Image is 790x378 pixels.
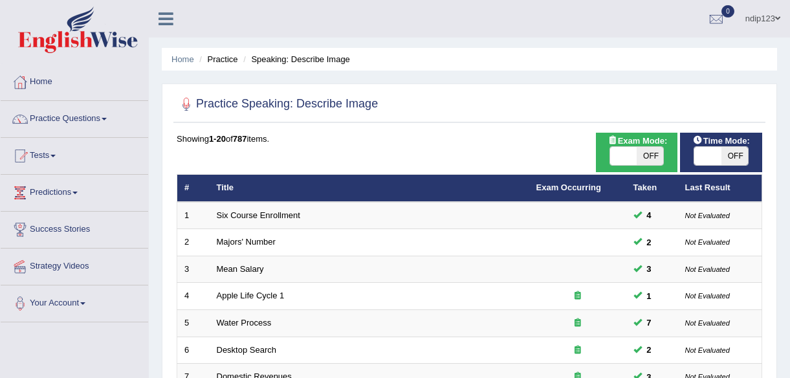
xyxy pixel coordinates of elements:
td: 3 [177,256,210,283]
a: Strategy Videos [1,249,148,281]
a: Success Stories [1,212,148,244]
div: Show exams occurring in exams [596,133,678,172]
small: Not Evaluated [685,265,730,273]
span: Time Mode: [688,134,755,148]
span: Exam Mode: [602,134,672,148]
span: OFF [721,147,749,165]
th: Title [210,175,529,202]
b: 1-20 [209,134,226,144]
span: You can still take this question [642,343,657,357]
a: Six Course Enrollment [217,210,300,220]
span: You can still take this question [642,208,657,222]
span: You can still take this question [642,316,657,329]
a: Tests [1,138,148,170]
td: 1 [177,202,210,229]
a: Exam Occurring [536,183,601,192]
small: Not Evaluated [685,346,730,354]
a: Mean Salary [217,264,264,274]
a: Apple Life Cycle 1 [217,291,285,300]
a: Home [171,54,194,64]
div: Exam occurring question [536,344,619,357]
span: OFF [637,147,664,165]
a: Water Process [217,318,272,328]
div: Exam occurring question [536,317,619,329]
small: Not Evaluated [685,238,730,246]
a: Your Account [1,285,148,318]
a: Practice Questions [1,101,148,133]
small: Not Evaluated [685,319,730,327]
span: You can still take this question [642,289,657,303]
b: 787 [233,134,247,144]
li: Practice [196,53,237,65]
a: Majors' Number [217,237,276,247]
th: # [177,175,210,202]
th: Taken [626,175,678,202]
span: 0 [721,5,734,17]
div: Showing of items. [177,133,762,145]
span: You can still take this question [642,262,657,276]
small: Not Evaluated [685,292,730,300]
small: Not Evaluated [685,212,730,219]
td: 5 [177,310,210,337]
a: Home [1,64,148,96]
li: Speaking: Describe Image [240,53,350,65]
span: You can still take this question [642,236,657,249]
td: 2 [177,229,210,256]
td: 4 [177,283,210,310]
h2: Practice Speaking: Describe Image [177,94,378,114]
a: Predictions [1,175,148,207]
td: 6 [177,337,210,364]
th: Last Result [678,175,762,202]
a: Desktop Search [217,345,277,355]
div: Exam occurring question [536,290,619,302]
